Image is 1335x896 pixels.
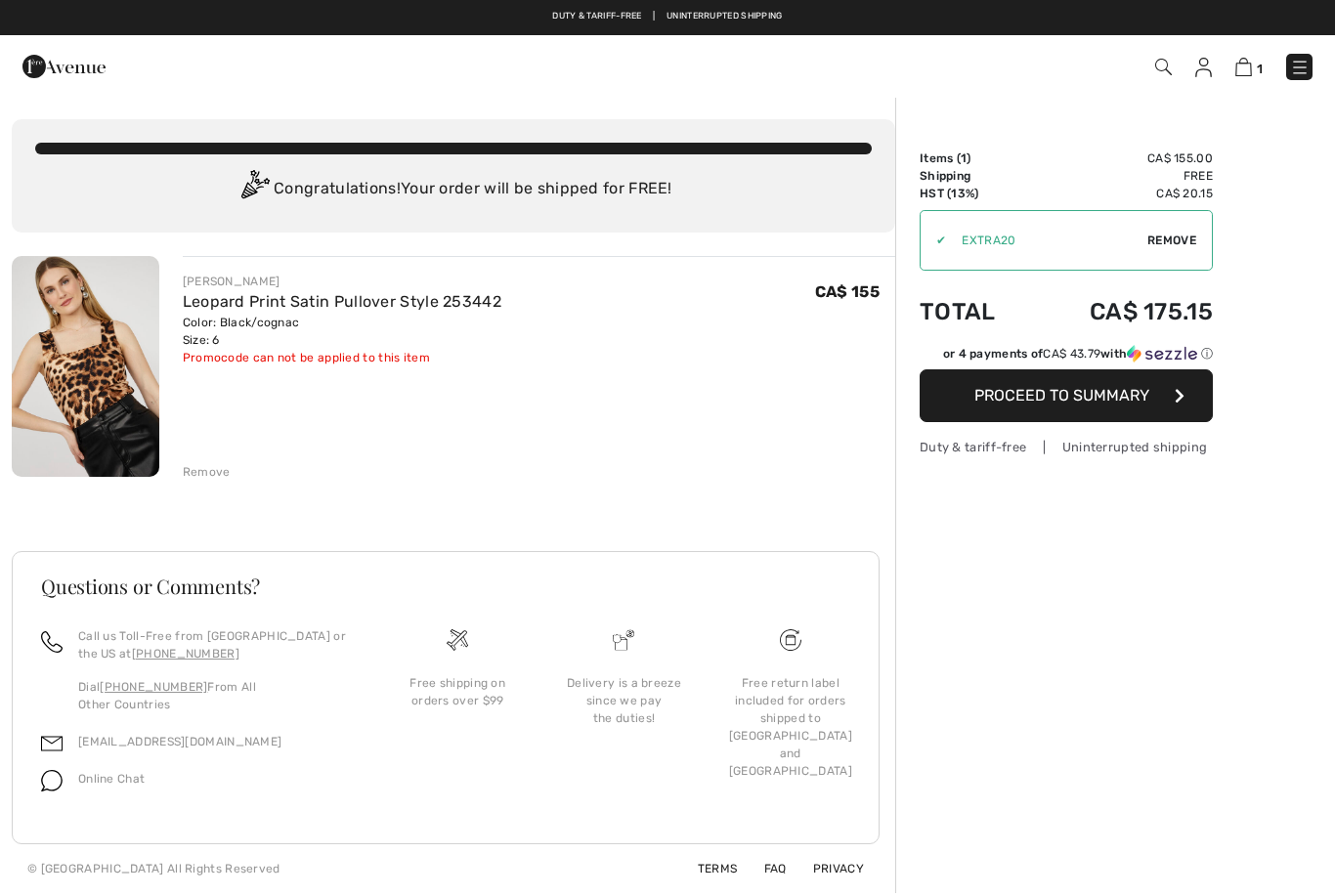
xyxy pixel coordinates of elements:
[78,627,351,662] p: Call us Toll-Free from [GEOGRAPHIC_DATA] or the US at
[183,273,501,290] div: [PERSON_NAME]
[920,278,1031,345] td: Total
[1155,59,1172,75] img: Search
[41,770,63,791] img: chat
[35,170,872,209] div: Congratulations! Your order will be shipped for FREE!
[132,647,239,661] a: [PHONE_NUMBER]
[943,345,1213,363] div: or 4 payments of with
[183,314,501,349] div: Color: Black/cognac Size: 6
[41,631,63,653] img: call
[1147,232,1196,249] span: Remove
[100,680,207,694] a: [PHONE_NUMBER]
[920,149,1031,167] td: Items ( )
[78,678,351,713] p: Dial From All Other Countries
[1290,58,1310,77] img: Menu
[741,862,787,875] a: FAQ
[1031,278,1213,345] td: CA$ 175.15
[946,211,1147,270] input: Promo code
[920,167,1031,185] td: Shipping
[12,256,159,477] img: Leopard Print Satin Pullover Style 253442
[920,438,1213,456] div: Duty & tariff-free | Uninterrupted shipping
[920,345,1213,369] div: or 4 payments ofCA$ 43.79withSezzle Click to learn more about Sezzle
[674,862,738,875] a: Terms
[41,576,850,596] h3: Questions or Comments?
[78,735,281,748] a: [EMAIL_ADDRESS][DOMAIN_NAME]
[1031,185,1213,202] td: CA$ 20.15
[183,292,501,311] a: Leopard Print Satin Pullover Style 253442
[27,860,280,877] div: © [GEOGRAPHIC_DATA] All Rights Reserved
[183,349,501,366] div: Promocode can not be applied to this item
[1043,347,1100,361] span: CA$ 43.79
[613,629,634,651] img: Delivery is a breeze since we pay the duties!
[920,369,1213,422] button: Proceed to Summary
[390,674,525,709] div: Free shipping on orders over $99
[815,282,880,301] span: CA$ 155
[780,629,801,651] img: Free shipping on orders over $99
[790,862,864,875] a: Privacy
[1235,55,1263,78] a: 1
[920,185,1031,202] td: HST (13%)
[1235,58,1252,76] img: Shopping Bag
[961,151,967,165] span: 1
[1127,345,1197,363] img: Sezzle
[183,463,231,481] div: Remove
[1257,62,1263,76] span: 1
[1031,149,1213,167] td: CA$ 155.00
[447,629,468,651] img: Free shipping on orders over $99
[723,674,858,780] div: Free return label included for orders shipped to [GEOGRAPHIC_DATA] and [GEOGRAPHIC_DATA]
[235,170,274,209] img: Congratulation2.svg
[556,674,691,727] div: Delivery is a breeze since we pay the duties!
[921,232,946,249] div: ✔
[22,56,106,74] a: 1ère Avenue
[22,47,106,86] img: 1ère Avenue
[1031,167,1213,185] td: Free
[78,772,145,786] span: Online Chat
[974,386,1149,405] span: Proceed to Summary
[1195,58,1212,77] img: My Info
[41,733,63,754] img: email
